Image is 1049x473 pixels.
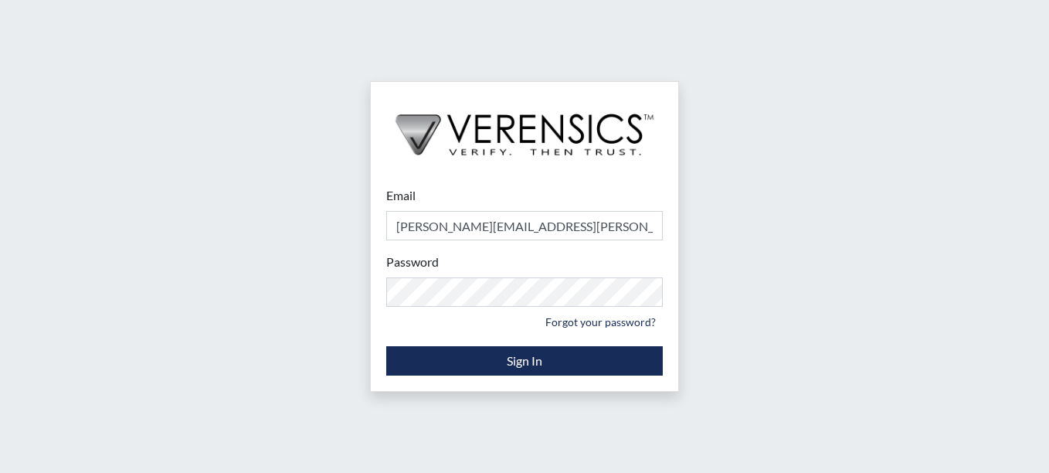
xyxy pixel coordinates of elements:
button: Sign In [386,346,663,376]
a: Forgot your password? [538,310,663,334]
label: Password [386,253,439,271]
input: Email [386,211,663,240]
img: logo-wide-black.2aad4157.png [371,82,678,172]
label: Email [386,186,416,205]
